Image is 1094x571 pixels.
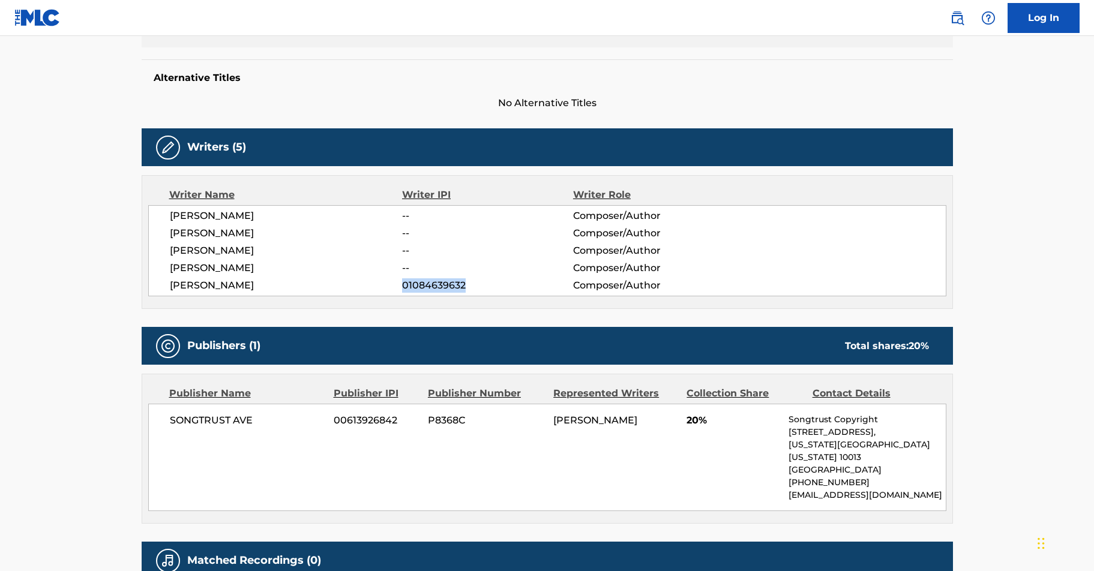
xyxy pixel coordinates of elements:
img: Writers [161,140,175,155]
img: Matched Recordings [161,554,175,568]
p: [PHONE_NUMBER] [789,476,945,489]
span: [PERSON_NAME] [170,278,403,293]
div: Drag [1038,525,1045,561]
span: -- [402,244,573,258]
div: Writer IPI [402,188,573,202]
h5: Matched Recordings (0) [187,554,321,567]
span: -- [402,261,573,275]
span: 20% [687,413,780,428]
div: Writer Name [169,188,403,202]
span: P8368C [428,413,544,428]
span: Composer/Author [573,261,729,275]
img: search [950,11,964,25]
span: [PERSON_NAME] [170,261,403,275]
p: Songtrust Copyright [789,413,945,426]
span: No Alternative Titles [142,96,953,110]
p: [STREET_ADDRESS], [789,426,945,438]
span: Composer/Author [573,209,729,223]
div: Writer Role [573,188,729,202]
span: -- [402,209,573,223]
p: [GEOGRAPHIC_DATA] [789,464,945,476]
span: 00613926842 [334,413,419,428]
h5: Publishers (1) [187,339,260,353]
span: [PERSON_NAME] [553,414,637,426]
h5: Writers (5) [187,140,246,154]
div: Contact Details [813,386,929,401]
span: [PERSON_NAME] [170,226,403,241]
p: [EMAIL_ADDRESS][DOMAIN_NAME] [789,489,945,501]
img: Publishers [161,339,175,353]
iframe: Chat Widget [1034,513,1094,571]
span: Composer/Author [573,226,729,241]
div: Represented Writers [553,386,678,401]
h5: Alternative Titles [154,72,941,84]
div: Collection Share [687,386,803,401]
span: SONGTRUST AVE [170,413,325,428]
span: [PERSON_NAME] [170,244,403,258]
a: Log In [1008,3,1080,33]
span: -- [402,226,573,241]
img: help [981,11,996,25]
p: [US_STATE][GEOGRAPHIC_DATA][US_STATE] 10013 [789,438,945,464]
div: Publisher Number [428,386,544,401]
span: [PERSON_NAME] [170,209,403,223]
span: 01084639632 [402,278,573,293]
div: Publisher Name [169,386,325,401]
a: Public Search [945,6,969,30]
span: Composer/Author [573,244,729,258]
span: Composer/Author [573,278,729,293]
div: Publisher IPI [334,386,419,401]
span: 20 % [909,340,929,351]
div: Total shares: [845,339,929,353]
img: MLC Logo [14,9,61,26]
div: Help [976,6,1000,30]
